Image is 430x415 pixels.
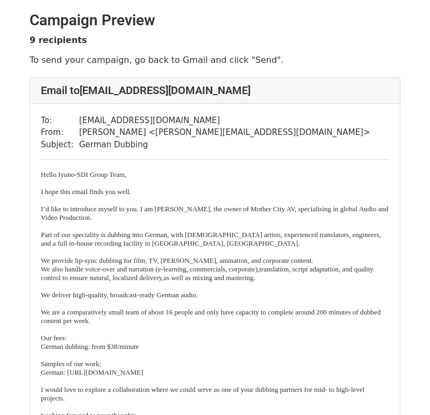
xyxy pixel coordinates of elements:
p: We also handle voice-over and narration (e-learning, commercials, corporate),translation, script ... [41,265,389,282]
h2: Campaign Preview [30,11,400,30]
p: Hello Iyuno-SDI Group Team, [41,170,389,179]
p: I hope this email finds you well. [41,188,389,196]
p: Samples of our work: [41,360,389,368]
td: German Dubbing [79,139,370,151]
p: German: [URL][DOMAIN_NAME] [41,368,389,377]
p: I would love to explore a collaboration where we could serve as one of your dubbing partners for ... [41,385,389,403]
h4: Email to [EMAIL_ADDRESS][DOMAIN_NAME] [41,84,389,97]
p: We deliver high-quality, broadcast-ready German audio. [41,291,389,299]
p: To send your campaign, go back to Gmail and click "Send". [30,54,400,66]
td: Subject: [41,139,79,151]
p: Part of our speciality is dubbing into German, with [DEMOGRAPHIC_DATA] artists, experienced trans... [41,231,389,248]
td: [EMAIL_ADDRESS][DOMAIN_NAME] [79,115,370,127]
td: [PERSON_NAME] < [PERSON_NAME][EMAIL_ADDRESS][DOMAIN_NAME] > [79,126,370,139]
p: I’d like to introduce myself to you. I am [PERSON_NAME], the owner of Mother City AV, specialisin... [41,205,389,222]
td: From: [41,126,79,139]
p: Our fees: [41,334,389,342]
p: We provide lip-sync dubbing for film, TV, [PERSON_NAME], animation, and corporate content. [41,256,389,265]
p: We are a comparatively small team of about 16 people and only have capacity to complete around 20... [41,308,389,325]
strong: 9 recipients [30,35,87,45]
td: To: [41,115,79,127]
p: German dubbing: from $38/minute [41,342,389,351]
